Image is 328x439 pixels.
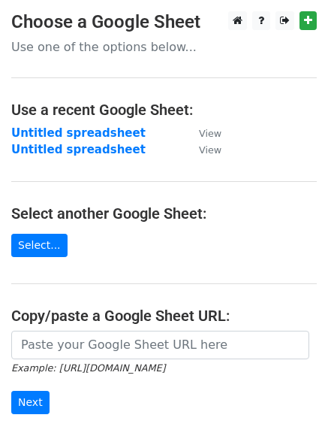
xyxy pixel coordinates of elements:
h4: Copy/paste a Google Sheet URL: [11,307,317,325]
input: Paste your Google Sheet URL here [11,331,309,359]
a: View [184,143,221,156]
h4: Use a recent Google Sheet: [11,101,317,119]
a: View [184,126,221,140]
small: View [199,144,221,156]
h4: Select another Google Sheet: [11,204,317,223]
input: Next [11,391,50,414]
small: View [199,128,221,139]
small: Example: [URL][DOMAIN_NAME] [11,362,165,374]
h3: Choose a Google Sheet [11,11,317,33]
a: Select... [11,234,68,257]
iframe: Chat Widget [253,367,328,439]
a: Untitled spreadsheet [11,143,146,156]
p: Use one of the options below... [11,39,317,55]
a: Untitled spreadsheet [11,126,146,140]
